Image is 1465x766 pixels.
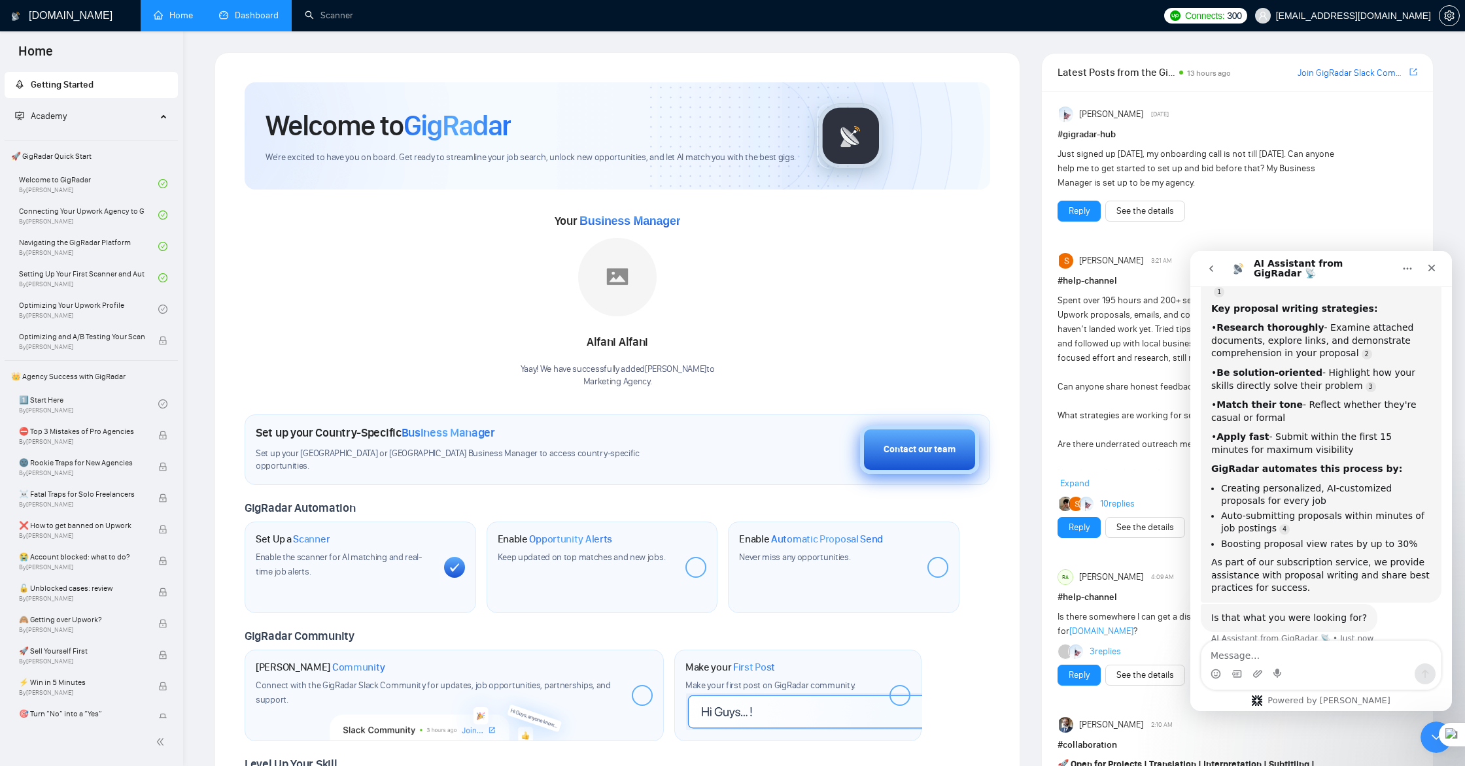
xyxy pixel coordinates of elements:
h1: Enable [739,533,883,546]
span: lock [158,431,167,440]
img: Joey Akhter [1060,497,1074,511]
span: Academy [15,110,67,122]
span: By [PERSON_NAME] [19,689,145,697]
span: lock [158,713,167,722]
span: By [PERSON_NAME] [19,595,145,603]
img: placeholder.png [578,238,657,316]
span: Academy [31,110,67,122]
a: searchScanner [305,10,353,21]
a: homeHome [154,10,193,21]
span: [PERSON_NAME] [1079,254,1143,268]
span: Home [8,42,63,69]
a: Setting Up Your First Scanner and Auto-BidderBy[PERSON_NAME] [19,263,158,292]
span: By [PERSON_NAME] [19,438,145,446]
button: setting [1439,5,1460,26]
span: check-circle [158,242,167,251]
span: 4:09 AM [1151,571,1174,583]
span: setting [1439,10,1459,21]
span: Business Manager [579,214,680,227]
img: Givi Jorjadze [1059,717,1075,733]
span: check-circle [158,399,167,408]
p: Marketing Agency . [521,376,715,388]
iframe: Intercom live chat [1190,251,1452,711]
a: See the details [1116,668,1174,682]
span: [PERSON_NAME] [1079,107,1143,122]
a: See the details [1116,204,1174,218]
span: 😭 Account blocked: what to do? [19,550,145,563]
span: ☠️ Fatal Traps for Solo Freelancers [19,488,145,501]
span: By [PERSON_NAME] [19,626,145,634]
span: Opportunity Alerts [529,533,612,546]
a: Reply [1069,668,1090,682]
h1: # help-channel [1058,274,1417,288]
span: 🔓 Unblocked cases: review [19,582,145,595]
h1: # help-channel [1058,590,1417,605]
span: check-circle [158,210,167,220]
span: Keep updated on top matches and new jobs. [498,552,666,563]
a: dashboardDashboard [219,10,279,21]
span: GigRadar [404,108,511,143]
span: fund-projection-screen [15,111,24,120]
div: Yaay! We have successfully added [PERSON_NAME] to [521,363,715,388]
span: By [PERSON_NAME] [19,658,145,665]
span: By [PERSON_NAME] [19,501,145,508]
h1: Enable [498,533,613,546]
button: Reply [1058,517,1101,538]
span: 👑 Agency Success with GigRadar [6,363,177,390]
span: lock [158,493,167,503]
button: Contact our team [860,425,979,474]
a: Connecting Your Upwork Agency to GigRadarBy[PERSON_NAME] [19,201,158,229]
span: By [PERSON_NAME] [19,532,145,540]
li: Getting Started [5,72,178,98]
span: Set up your [GEOGRAPHIC_DATA] or [GEOGRAPHIC_DATA] Business Manager to access country-specific op... [256,448,690,473]
a: [DOMAIN_NAME] [1069,625,1133,637]
span: lock [158,619,167,628]
img: slackcommunity-bg.png [330,680,580,741]
span: 300 [1227,8,1241,23]
span: 2:10 AM [1151,719,1173,731]
span: Connects: [1185,8,1224,23]
img: logo [11,6,20,27]
img: Sameer Mansuri [1059,253,1075,269]
span: lock [158,682,167,691]
button: See the details [1105,665,1185,686]
span: By [PERSON_NAME] [19,469,145,477]
img: upwork-logo.png [1170,10,1181,21]
span: check-circle [158,179,167,188]
span: Connect with the GigRadar Slack Community for updates, job opportunities, partnerships, and support. [256,680,611,705]
iframe: Intercom live chat [1421,722,1452,753]
button: See the details [1105,201,1185,222]
a: See the details [1116,520,1174,535]
a: 10replies [1100,497,1135,510]
h1: Welcome to [266,108,511,143]
h1: [PERSON_NAME] [256,661,385,674]
a: 3replies [1090,645,1121,658]
span: ⚡ Win in 5 Minutes [19,676,145,689]
div: RA [1058,570,1073,584]
span: Never miss any opportunities. [739,552,850,563]
span: 3:21 AM [1151,255,1172,267]
span: double-left [156,735,169,748]
span: lock [158,336,167,345]
span: Your [555,214,681,228]
div: Spent over 195 hours and 200+ sessions last month on client outreach: Upwork proposals, emails, a... [1058,293,1345,480]
a: Welcome to GigRadarBy[PERSON_NAME] [19,169,158,198]
h1: # gigradar-hub [1058,127,1417,142]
